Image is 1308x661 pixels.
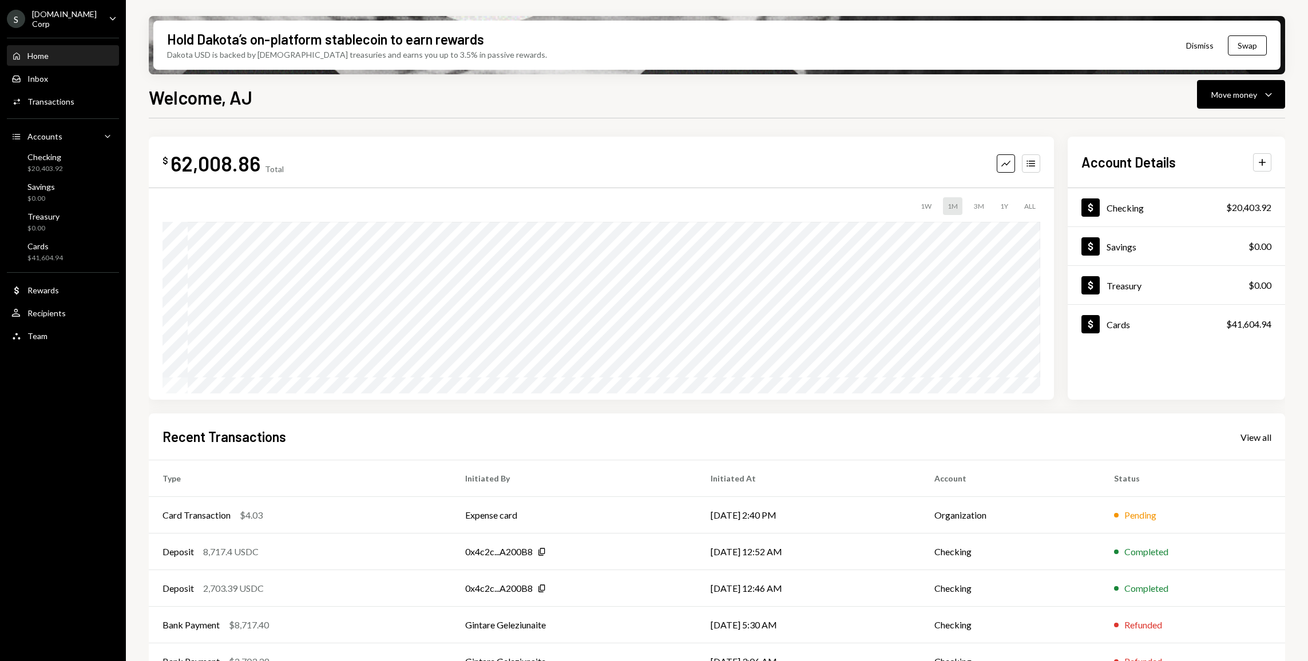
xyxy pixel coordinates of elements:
div: Checking [27,152,63,162]
div: Deposit [162,545,194,559]
div: Completed [1124,545,1168,559]
div: $8,717.40 [229,618,269,632]
div: 0x4c2c...A200B8 [465,545,533,559]
div: Completed [1124,582,1168,595]
td: Checking [921,607,1100,643]
div: 2,703.39 USDC [203,582,264,595]
button: Dismiss [1172,32,1228,59]
div: $4.03 [240,508,263,522]
div: Refunded [1124,618,1162,632]
td: Expense card [451,497,697,533]
div: Transactions [27,97,74,106]
div: Move money [1211,89,1257,101]
a: Checking$20,403.92 [1068,188,1285,226]
div: Savings [1107,241,1136,252]
div: [DOMAIN_NAME] Corp [32,9,100,29]
div: S [7,10,25,28]
td: [DATE] 2:40 PM [697,497,921,533]
a: Home [7,45,119,66]
div: 3M [969,197,989,215]
a: Transactions [7,91,119,112]
th: Status [1100,460,1285,497]
div: Cards [1107,319,1130,330]
a: Cards$41,604.94 [1068,305,1285,343]
div: 0x4c2c...A200B8 [465,582,533,595]
a: Checking$20,403.92 [7,149,119,176]
a: Savings$0.00 [1068,227,1285,265]
a: Recipients [7,302,119,323]
a: View all [1240,431,1271,443]
td: [DATE] 12:52 AM [697,533,921,570]
div: 62,008.86 [171,150,260,176]
div: Bank Payment [162,618,220,632]
h2: Recent Transactions [162,427,286,446]
td: [DATE] 5:30 AM [697,607,921,643]
div: Dakota USD is backed by [DEMOGRAPHIC_DATA] treasuries and earns you up to 3.5% in passive rewards. [167,49,547,61]
a: Cards$41,604.94 [7,238,119,265]
div: 1W [916,197,936,215]
a: Inbox [7,68,119,89]
h1: Welcome, AJ [149,86,252,109]
div: View all [1240,432,1271,443]
div: 8,717.4 USDC [203,545,259,559]
a: Rewards [7,280,119,300]
td: Organization [921,497,1100,533]
div: ALL [1020,197,1040,215]
div: 1Y [996,197,1013,215]
div: Rewards [27,285,59,295]
td: Checking [921,570,1100,607]
div: Recipients [27,308,66,318]
div: Card Transaction [162,508,231,522]
div: Accounts [27,132,62,141]
a: Savings$0.00 [7,178,119,206]
div: Treasury [27,212,60,221]
div: $0.00 [27,194,55,204]
div: $41,604.94 [1226,317,1271,331]
div: Checking [1107,202,1144,213]
th: Account [921,460,1100,497]
h2: Account Details [1081,153,1176,172]
th: Type [149,460,451,497]
div: 1M [943,197,962,215]
td: Gintare Geleziunaite [451,607,697,643]
div: Total [265,164,284,174]
div: $0.00 [27,224,60,233]
a: Treasury$0.00 [1068,266,1285,304]
th: Initiated By [451,460,697,497]
a: Team [7,325,119,346]
a: Accounts [7,126,119,146]
div: Deposit [162,582,194,595]
td: [DATE] 12:46 AM [697,570,921,607]
button: Swap [1228,35,1267,55]
div: $20,403.92 [27,164,63,174]
div: $20,403.92 [1226,201,1271,214]
button: Move money [1197,80,1285,109]
div: $0.00 [1248,240,1271,253]
div: Cards [27,241,63,251]
div: Home [27,51,49,61]
div: Pending [1124,508,1156,522]
div: Savings [27,182,55,192]
div: Treasury [1107,280,1141,291]
div: $41,604.94 [27,253,63,263]
a: Treasury$0.00 [7,208,119,236]
div: $ [162,155,168,166]
div: $0.00 [1248,278,1271,292]
td: Checking [921,533,1100,570]
div: Hold Dakota’s on-platform stablecoin to earn rewards [167,30,484,49]
div: Team [27,331,47,341]
div: Inbox [27,74,48,83]
th: Initiated At [697,460,921,497]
